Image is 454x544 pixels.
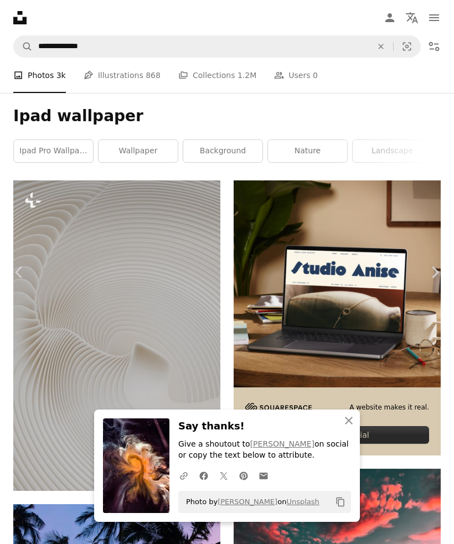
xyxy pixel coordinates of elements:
[238,69,256,81] span: 1.2M
[234,180,441,387] img: file-1705123271268-c3eaf6a79b21image
[245,403,312,412] img: file-1705255347840-230a6ab5bca9image
[286,498,319,506] a: Unsplash
[268,140,347,162] a: nature
[178,418,351,434] h3: Say thanks!
[13,11,27,24] a: Home — Unsplash
[415,219,454,325] a: Next
[13,35,421,58] form: Find visuals sitewide
[353,140,432,162] a: landscape
[349,403,429,412] span: A website makes it real.
[14,36,33,57] button: Search Unsplash
[234,464,254,486] a: Share on Pinterest
[214,464,234,486] a: Share on Twitter
[394,36,420,57] button: Visual search
[274,58,318,93] a: Users 0
[234,180,441,455] a: A website makes it real.Start A Free Trial
[218,498,277,506] a: [PERSON_NAME]
[180,493,319,511] span: Photo by on
[178,439,351,461] p: Give a shoutout to on social or copy the text below to attribute.
[423,35,445,58] button: Filters
[84,58,161,93] a: Illustrations 868
[146,69,161,81] span: 868
[250,439,314,448] a: [PERSON_NAME]
[423,7,445,29] button: Menu
[401,7,423,29] button: Language
[313,69,318,81] span: 0
[183,140,262,162] a: background
[194,464,214,486] a: Share on Facebook
[99,140,178,162] a: wallpaper
[13,106,441,126] h1: Ipad wallpaper
[331,493,350,511] button: Copy to clipboard
[178,58,256,93] a: Collections 1.2M
[14,140,93,162] a: ipad pro wallpaper
[369,36,393,57] button: Clear
[13,330,220,340] a: a white circular object with a white background
[254,464,274,486] a: Share over email
[379,7,401,29] a: Log in / Sign up
[13,180,220,491] img: a white circular object with a white background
